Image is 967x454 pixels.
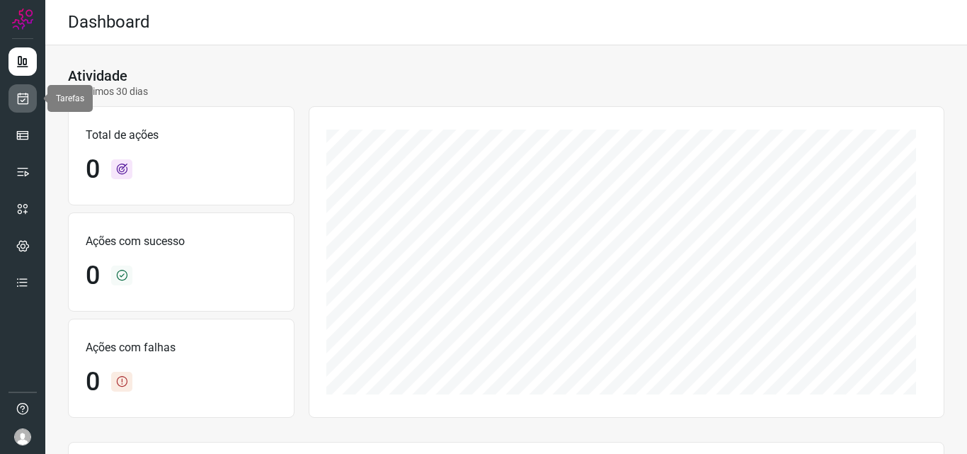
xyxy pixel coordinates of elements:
[86,154,100,185] h1: 0
[68,67,127,84] h3: Atividade
[68,84,148,99] p: Últimos 30 dias
[86,339,277,356] p: Ações com falhas
[86,261,100,291] h1: 0
[68,12,150,33] h2: Dashboard
[86,233,277,250] p: Ações com sucesso
[56,93,84,103] span: Tarefas
[86,367,100,397] h1: 0
[14,429,31,446] img: avatar-user-boy.jpg
[12,8,33,30] img: Logo
[86,127,277,144] p: Total de ações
